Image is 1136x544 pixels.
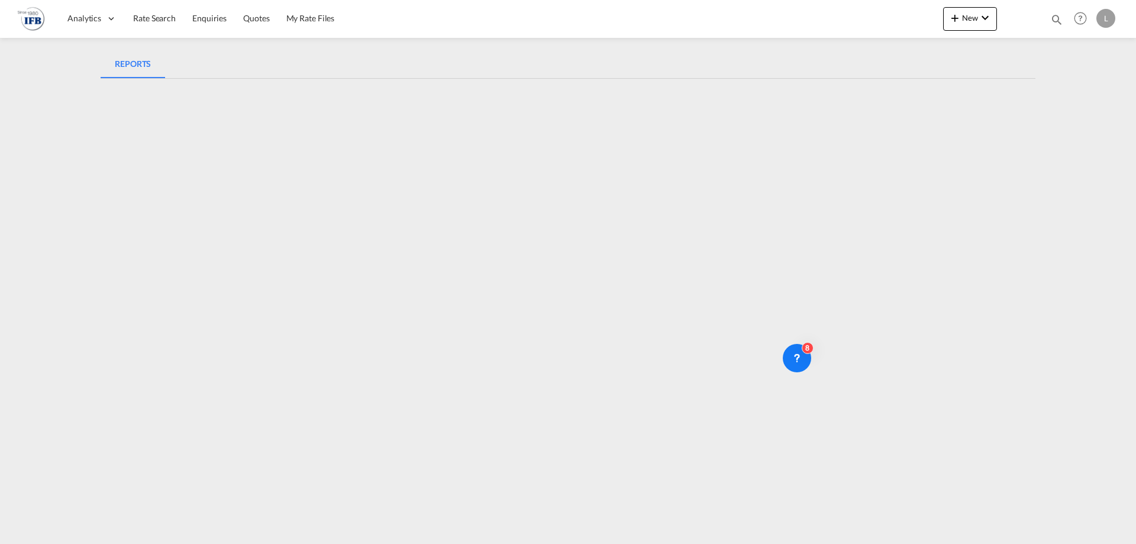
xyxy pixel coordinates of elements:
span: My Rate Files [286,13,335,23]
md-icon: icon-chevron-down [978,11,992,25]
md-icon: icon-plus 400-fg [948,11,962,25]
span: Enquiries [192,13,227,23]
span: Quotes [243,13,269,23]
span: Help [1070,8,1090,28]
img: de31bbe0256b11eebba44b54815f083d.png [18,5,44,32]
md-icon: icon-magnify [1050,13,1063,26]
div: icon-magnify [1050,13,1063,31]
span: New [948,13,992,22]
div: REPORTS [115,57,151,71]
div: L [1096,9,1115,28]
div: Help [1070,8,1096,30]
span: Analytics [67,12,101,24]
button: icon-plus 400-fgNewicon-chevron-down [943,7,997,31]
span: Rate Search [133,13,176,23]
md-pagination-wrapper: Use the left and right arrow keys to navigate between tabs [101,50,165,78]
